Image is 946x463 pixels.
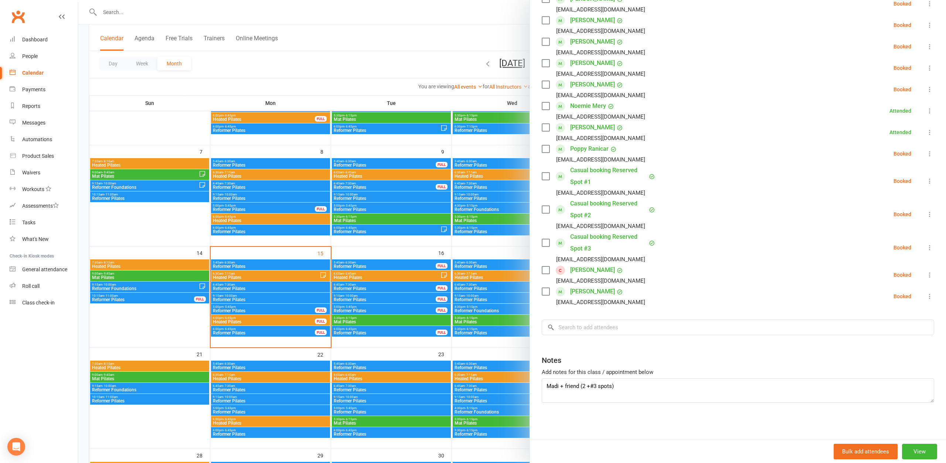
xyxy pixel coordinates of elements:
[10,278,78,295] a: Roll call
[889,108,911,113] div: Attended
[10,295,78,311] a: Class kiosk mode
[10,261,78,278] a: General attendance kiosk mode
[10,231,78,248] a: What's New
[556,26,645,36] div: [EMAIL_ADDRESS][DOMAIN_NAME]
[9,7,27,26] a: Clubworx
[894,65,911,71] div: Booked
[10,181,78,198] a: Workouts
[570,164,647,188] a: Casual booking Reserved Spot #1
[570,231,647,255] a: Casual booking Reserved Spot #3
[570,79,615,91] a: [PERSON_NAME]
[570,198,647,221] a: Casual booking Reserved Spot #2
[22,86,45,92] div: Payments
[556,69,645,79] div: [EMAIL_ADDRESS][DOMAIN_NAME]
[542,320,934,335] input: Search to add attendees
[894,178,911,184] div: Booked
[570,122,615,133] a: [PERSON_NAME]
[894,23,911,28] div: Booked
[556,91,645,100] div: [EMAIL_ADDRESS][DOMAIN_NAME]
[556,48,645,57] div: [EMAIL_ADDRESS][DOMAIN_NAME]
[10,131,78,148] a: Automations
[10,148,78,164] a: Product Sales
[570,286,615,297] a: [PERSON_NAME]
[894,1,911,6] div: Booked
[22,37,48,42] div: Dashboard
[10,48,78,65] a: People
[889,130,911,135] div: Attended
[556,155,645,164] div: [EMAIL_ADDRESS][DOMAIN_NAME]
[22,300,55,306] div: Class check-in
[22,266,67,272] div: General attendance
[10,81,78,98] a: Payments
[22,170,40,176] div: Waivers
[556,221,645,231] div: [EMAIL_ADDRESS][DOMAIN_NAME]
[570,14,615,26] a: [PERSON_NAME]
[894,44,911,49] div: Booked
[22,136,52,142] div: Automations
[570,100,606,112] a: Noemie Mery
[10,164,78,181] a: Waivers
[556,255,645,264] div: [EMAIL_ADDRESS][DOMAIN_NAME]
[556,276,645,286] div: [EMAIL_ADDRESS][DOMAIN_NAME]
[22,219,35,225] div: Tasks
[902,444,937,459] button: View
[10,115,78,131] a: Messages
[10,98,78,115] a: Reports
[22,103,40,109] div: Reports
[894,87,911,92] div: Booked
[570,143,609,155] a: Poppy Ranicar
[556,133,645,143] div: [EMAIL_ADDRESS][DOMAIN_NAME]
[22,203,59,209] div: Assessments
[570,264,615,276] a: [PERSON_NAME]
[22,153,54,159] div: Product Sales
[570,36,615,48] a: [PERSON_NAME]
[10,214,78,231] a: Tasks
[22,236,49,242] div: What's New
[894,272,911,278] div: Booked
[556,188,645,198] div: [EMAIL_ADDRESS][DOMAIN_NAME]
[542,355,561,365] div: Notes
[556,5,645,14] div: [EMAIL_ADDRESS][DOMAIN_NAME]
[570,57,615,69] a: [PERSON_NAME]
[894,151,911,156] div: Booked
[556,297,645,307] div: [EMAIL_ADDRESS][DOMAIN_NAME]
[834,444,898,459] button: Bulk add attendees
[10,198,78,214] a: Assessments
[22,186,44,192] div: Workouts
[22,70,44,76] div: Calendar
[894,245,911,250] div: Booked
[556,112,645,122] div: [EMAIL_ADDRESS][DOMAIN_NAME]
[22,120,45,126] div: Messages
[10,31,78,48] a: Dashboard
[7,438,25,456] div: Open Intercom Messenger
[894,212,911,217] div: Booked
[22,53,38,59] div: People
[22,283,40,289] div: Roll call
[542,368,934,377] div: Add notes for this class / appointment below
[10,65,78,81] a: Calendar
[894,294,911,299] div: Booked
